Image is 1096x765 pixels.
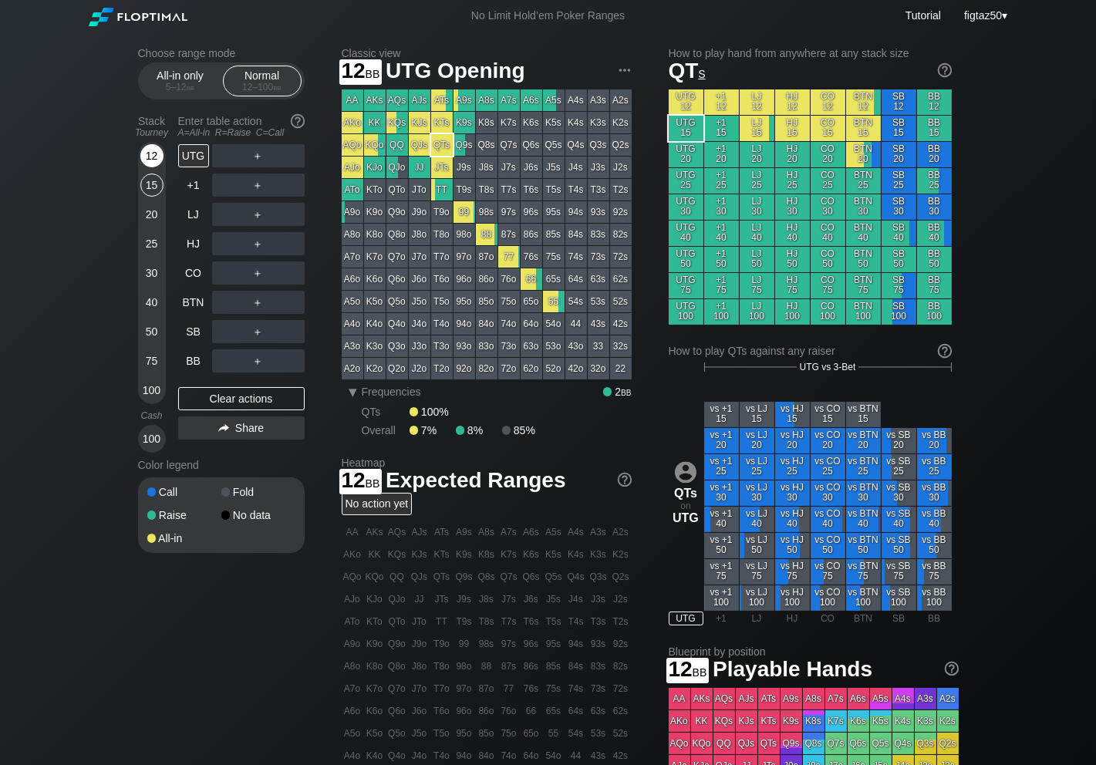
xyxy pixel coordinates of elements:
div: ＋ [212,320,305,343]
div: +1 15 [704,116,739,141]
div: 87o [476,246,497,268]
div: ATo [342,179,363,201]
div: +1 20 [704,142,739,167]
div: 97o [454,246,475,268]
div: K3o [364,335,386,357]
div: Enter table action [178,109,305,144]
div: LJ 40 [740,221,774,246]
div: ＋ [212,144,305,167]
div: SB 25 [882,168,916,194]
div: +1 40 [704,221,739,246]
div: 96s [521,201,542,223]
div: 50 [140,320,164,343]
div: 64o [521,313,542,335]
div: Q4o [386,313,408,335]
div: 12 [140,144,164,167]
div: 75o [498,291,520,312]
div: A9s [454,89,475,111]
div: KTo [364,179,386,201]
div: J5o [409,291,430,312]
div: CO 100 [811,299,845,325]
img: ellipsis.fd386fe8.svg [616,62,633,79]
div: UTG 30 [669,194,703,220]
div: BTN 25 [846,168,881,194]
div: Normal [227,66,298,96]
div: 75s [543,246,565,268]
span: QT [669,59,706,83]
div: TT [431,179,453,201]
div: CO [178,261,209,285]
div: T5o [431,291,453,312]
div: QJs [409,134,430,156]
span: figtaz50 [964,9,1002,22]
div: T4o [431,313,453,335]
div: UTG 100 [669,299,703,325]
div: K8o [364,224,386,245]
div: J4o [409,313,430,335]
div: A2s [610,89,632,111]
div: BB 12 [917,89,952,115]
div: Q2s [610,134,632,156]
div: A3o [342,335,363,357]
span: 12 [339,59,383,85]
div: 73s [588,246,609,268]
div: SB 40 [882,221,916,246]
div: Q7o [386,246,408,268]
div: 43s [588,313,609,335]
div: SB 100 [882,299,916,325]
div: T6s [521,179,542,201]
div: BTN 100 [846,299,881,325]
div: HJ 75 [775,273,810,298]
div: HJ 30 [775,194,810,220]
div: Tourney [132,127,172,138]
div: BB 20 [917,142,952,167]
div: LJ [178,203,209,226]
div: 93o [454,335,475,357]
div: LJ 25 [740,168,774,194]
div: HJ 25 [775,168,810,194]
div: Q6o [386,268,408,290]
div: J3o [409,335,430,357]
div: J4s [565,157,587,178]
div: 84o [476,313,497,335]
div: +1 [178,174,209,197]
div: SB [178,320,209,343]
div: UTG 25 [669,168,703,194]
div: 15 [140,174,164,197]
div: Q9o [386,201,408,223]
div: 87s [498,224,520,245]
div: 92o [454,358,475,379]
div: HJ [178,232,209,255]
div: LJ 20 [740,142,774,167]
div: T2s [610,179,632,201]
div: All-in only [145,66,216,96]
div: BTN [178,291,209,314]
div: 65s [543,268,565,290]
div: K4o [364,313,386,335]
div: 75 [140,349,164,372]
div: 55 [543,291,565,312]
div: A4s [565,89,587,111]
div: 52s [610,291,632,312]
div: KJs [409,112,430,133]
div: T3o [431,335,453,357]
div: 72s [610,246,632,268]
div: ＋ [212,349,305,372]
div: 86s [521,224,542,245]
div: AQs [386,89,408,111]
div: KQs [386,112,408,133]
div: Q3o [386,335,408,357]
div: BB 25 [917,168,952,194]
div: AKo [342,112,363,133]
div: 43o [565,335,587,357]
div: How to play QTs against any raiser [669,345,952,357]
div: 83s [588,224,609,245]
div: 98o [454,224,475,245]
div: 86o [476,268,497,290]
img: help.32db89a4.svg [936,62,953,79]
div: 95s [543,201,565,223]
div: 99 [454,201,475,223]
div: 100 [140,379,164,402]
div: Fold [221,487,295,497]
div: K2o [364,358,386,379]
